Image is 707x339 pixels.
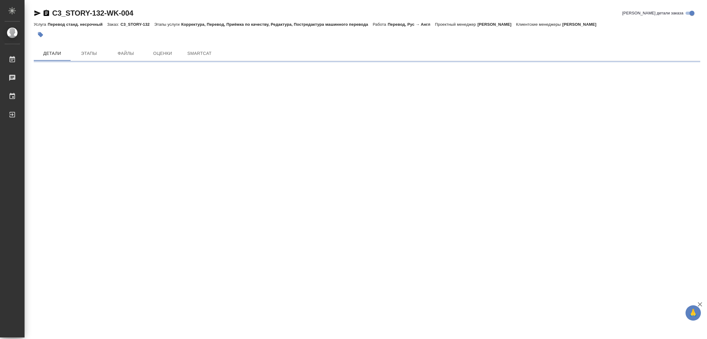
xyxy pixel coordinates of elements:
span: SmartCat [185,50,214,57]
p: Перевод станд. несрочный [48,22,107,27]
p: Заказ: [107,22,120,27]
p: Корректура, Перевод, Приёмка по качеству, Редактура, Постредактура машинного перевода [181,22,373,27]
span: Файлы [111,50,141,57]
p: [PERSON_NAME] [477,22,516,27]
p: [PERSON_NAME] [562,22,601,27]
a: C3_STORY-132-WK-004 [52,9,133,17]
button: Скопировать ссылку для ЯМессенджера [34,10,41,17]
button: Скопировать ссылку [43,10,50,17]
button: Добавить тэг [34,28,47,41]
span: Этапы [74,50,104,57]
button: 🙏 [686,305,701,321]
span: [PERSON_NAME] детали заказа [622,10,683,16]
p: Проектный менеджер [435,22,477,27]
p: Этапы услуги [154,22,181,27]
span: Детали [37,50,67,57]
span: 🙏 [688,307,698,319]
p: Клиентские менеджеры [516,22,562,27]
span: Оценки [148,50,177,57]
p: Работа [373,22,388,27]
p: Услуга [34,22,48,27]
p: Перевод, Рус → Англ [388,22,435,27]
p: C3_STORY-132 [121,22,154,27]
